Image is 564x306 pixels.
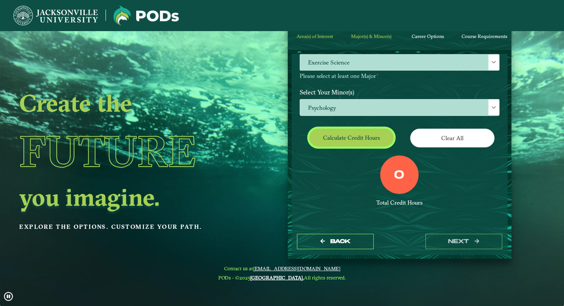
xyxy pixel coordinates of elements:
[351,33,391,39] span: Major(s) & Minor(s)
[218,265,346,271] span: Contact us at
[297,234,374,250] button: Back
[19,92,235,114] h2: Create the
[114,6,179,25] img: Jacksonville University logo
[300,55,499,71] span: Exercise Science
[300,199,500,207] div: Total Credit Hours
[410,129,495,147] button: Clear All
[376,72,379,77] sup: ⋆
[412,33,444,39] span: Career Options
[462,33,507,39] span: Course Requirements
[394,168,404,183] label: 0
[330,238,351,245] span: Back
[309,129,394,147] button: Calculate credit hours
[218,275,346,281] span: PODs - ©2025 All rights reserved.
[294,85,505,99] label: Select Your Minor(s)
[250,275,304,281] a: [GEOGRAPHIC_DATA].
[13,6,98,25] img: Jacksonville University logo
[297,33,333,39] span: Area(s) of Interest
[19,221,235,233] p: Explore the options. Customize your path.
[300,99,499,116] span: Psychology
[19,186,235,208] h2: you imagine.
[425,234,502,250] button: next
[19,116,235,186] h1: Future
[300,73,500,80] p: Please select at least one Major
[253,265,340,271] a: [EMAIL_ADDRESS][DOMAIN_NAME]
